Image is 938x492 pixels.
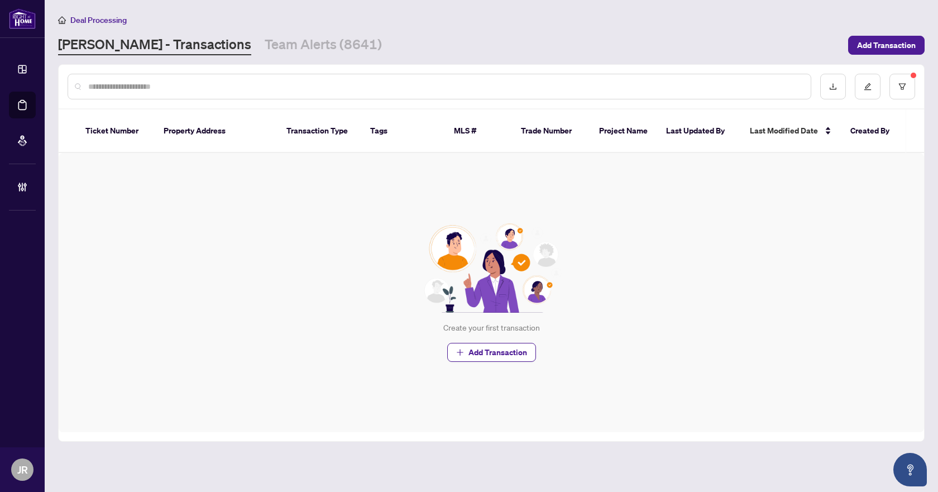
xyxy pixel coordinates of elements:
[590,109,657,153] th: Project Name
[889,74,915,99] button: filter
[829,83,837,90] span: download
[456,348,464,356] span: plus
[864,83,872,90] span: edit
[750,125,818,137] span: Last Modified Date
[820,74,846,99] button: download
[468,343,527,361] span: Add Transaction
[155,109,277,153] th: Property Address
[447,343,536,362] button: Add Transaction
[265,35,382,55] a: Team Alerts (8641)
[76,109,155,153] th: Ticket Number
[17,462,28,477] span: JR
[848,36,925,55] button: Add Transaction
[70,15,127,25] span: Deal Processing
[657,109,741,153] th: Last Updated By
[419,223,563,313] img: Null State Icon
[741,109,841,153] th: Last Modified Date
[857,36,916,54] span: Add Transaction
[893,453,927,486] button: Open asap
[512,109,590,153] th: Trade Number
[58,35,251,55] a: [PERSON_NAME] - Transactions
[277,109,361,153] th: Transaction Type
[58,16,66,24] span: home
[361,109,445,153] th: Tags
[898,83,906,90] span: filter
[9,8,36,29] img: logo
[443,322,540,334] div: Create your first transaction
[855,74,880,99] button: edit
[445,109,512,153] th: MLS #
[841,109,908,153] th: Created By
